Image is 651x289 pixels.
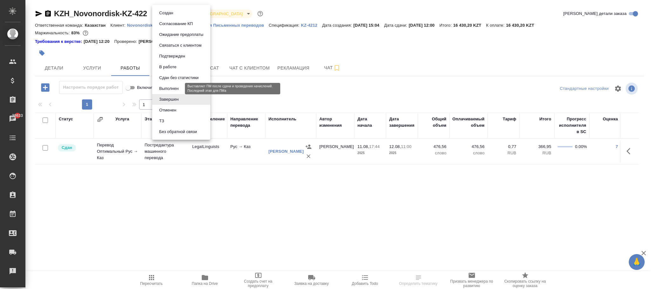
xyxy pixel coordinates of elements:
button: Подтвержден [157,53,187,60]
button: Без обратной связи [157,128,199,135]
button: Согласование КП [157,20,195,27]
button: Связаться с клиентом [157,42,203,49]
button: Выполнен [157,85,180,92]
button: Отменен [157,107,178,114]
button: Создан [157,10,175,17]
button: Сдан без статистики [157,74,200,81]
button: Завершен [157,96,180,103]
button: Ожидание предоплаты [157,31,205,38]
button: В работе [157,64,178,71]
button: ТЗ [157,118,166,124]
